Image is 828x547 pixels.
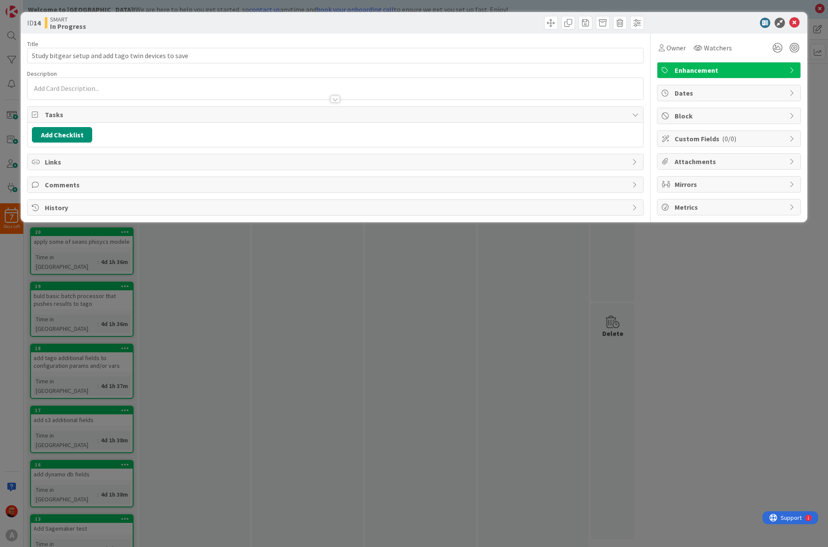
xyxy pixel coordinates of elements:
[27,70,57,78] span: Description
[675,179,785,190] span: Mirrors
[27,18,40,28] span: ID
[675,111,785,121] span: Block
[18,1,39,12] span: Support
[666,43,686,53] span: Owner
[50,23,86,30] b: In Progress
[45,109,628,120] span: Tasks
[722,134,736,143] span: ( 0/0 )
[45,202,628,213] span: History
[34,19,40,27] b: 14
[45,3,47,10] div: 1
[675,134,785,144] span: Custom Fields
[50,16,86,23] span: SMART
[675,65,785,75] span: Enhancement
[27,40,38,48] label: Title
[45,180,628,190] span: Comments
[675,88,785,98] span: Dates
[704,43,732,53] span: Watchers
[45,157,628,167] span: Links
[27,48,644,63] input: type card name here...
[675,202,785,212] span: Metrics
[32,127,92,143] button: Add Checklist
[675,156,785,167] span: Attachments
